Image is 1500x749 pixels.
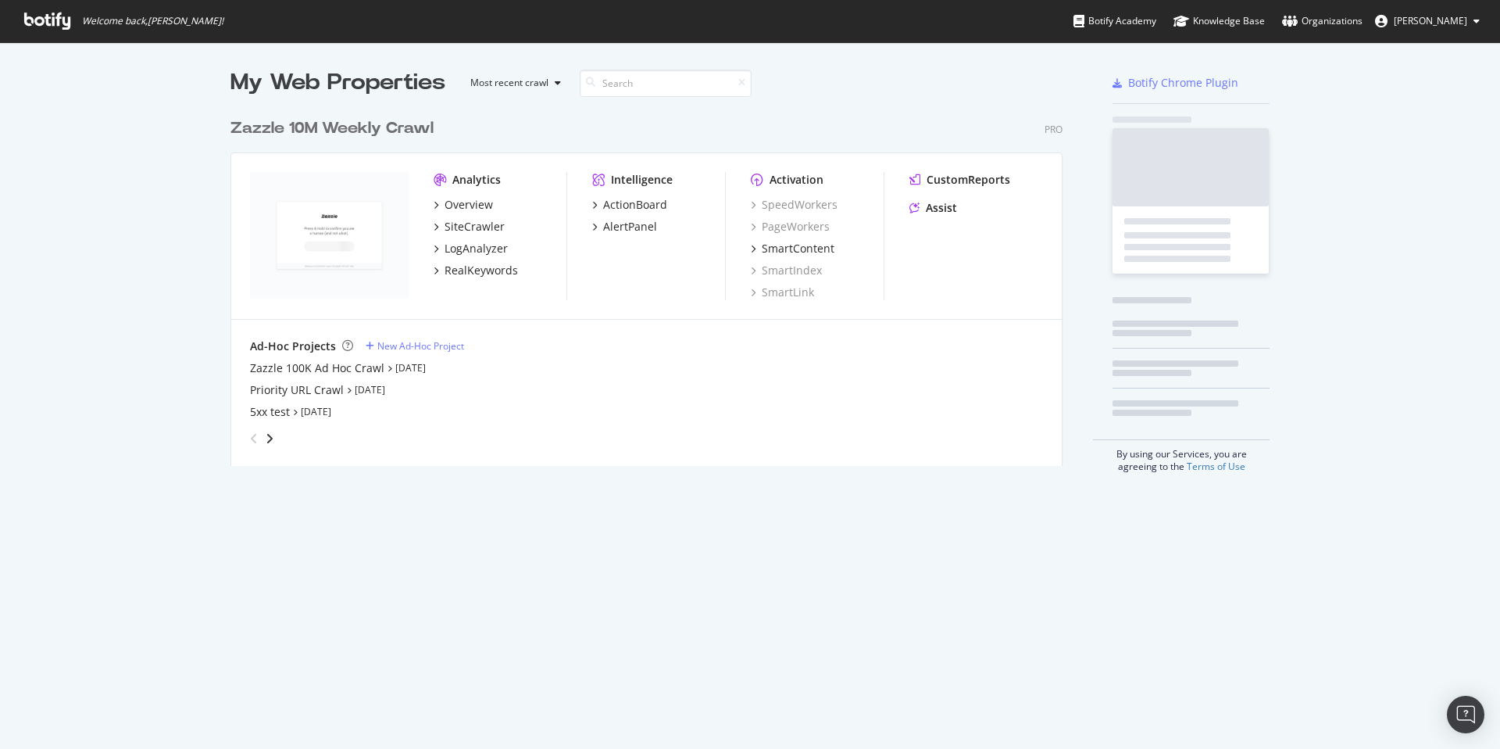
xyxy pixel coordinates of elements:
div: AlertPanel [603,219,657,235]
a: CustomReports [909,172,1010,188]
a: 5xx test [250,404,290,420]
div: Pro [1045,123,1062,136]
a: SpeedWorkers [751,197,837,213]
img: zazzle.com [250,172,409,299]
a: New Ad-Hoc Project [366,339,464,353]
button: [PERSON_NAME] [1362,9,1492,34]
div: Botify Chrome Plugin [1128,75,1238,91]
div: CustomReports [927,172,1010,188]
div: Ad-Hoc Projects [250,339,336,354]
a: Zazzle 100K Ad Hoc Crawl [250,360,384,376]
div: SiteCrawler [445,219,505,235]
div: angle-left [244,426,264,451]
a: Priority URL Crawl [250,382,344,398]
a: SmartLink [751,285,814,300]
a: LogAnalyzer [434,241,508,256]
div: ActionBoard [603,197,667,213]
a: Terms of Use [1187,460,1245,473]
div: angle-right [264,431,275,446]
div: Assist [926,200,957,216]
a: AlertPanel [592,219,657,235]
a: SmartIndex [751,263,822,278]
div: Knowledge Base [1173,13,1265,29]
button: Most recent crawl [458,70,567,95]
a: Assist [909,200,957,216]
div: Analytics [452,172,501,188]
span: Colin Ma [1394,14,1467,27]
div: Intelligence [611,172,673,188]
a: Zazzle 10M Weekly Crawl [230,117,440,140]
a: [DATE] [355,383,385,396]
a: SiteCrawler [434,219,505,235]
div: SmartContent [762,241,834,256]
input: Search [580,70,752,97]
a: PageWorkers [751,219,830,235]
div: Activation [770,172,823,188]
div: Botify Academy [1073,13,1156,29]
a: RealKeywords [434,263,518,278]
a: SmartContent [751,241,834,256]
a: ActionBoard [592,197,667,213]
span: Welcome back, [PERSON_NAME] ! [82,15,223,27]
div: Zazzle 10M Weekly Crawl [230,117,434,140]
div: Most recent crawl [470,78,548,88]
div: RealKeywords [445,263,518,278]
a: Overview [434,197,493,213]
div: By using our Services, you are agreeing to the [1093,439,1270,473]
div: Organizations [1282,13,1362,29]
div: New Ad-Hoc Project [377,339,464,353]
a: [DATE] [301,405,331,418]
div: grid [230,99,1075,466]
div: LogAnalyzer [445,241,508,256]
div: Open Intercom Messenger [1447,696,1484,733]
div: My Web Properties [230,67,445,99]
a: [DATE] [395,361,426,374]
a: Botify Chrome Plugin [1112,75,1238,91]
div: Overview [445,197,493,213]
